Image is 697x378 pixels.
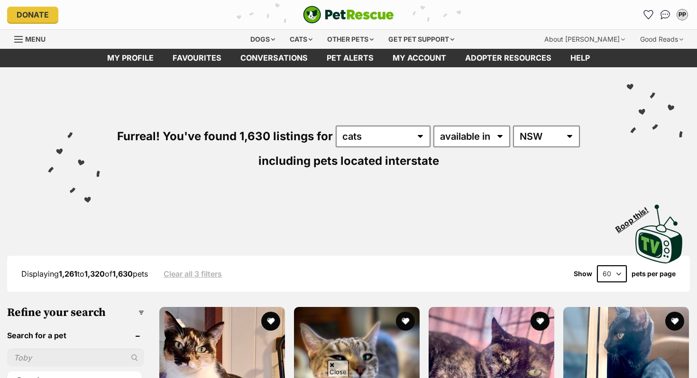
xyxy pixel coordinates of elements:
a: Pet alerts [317,49,383,67]
a: conversations [231,49,317,67]
div: Cats [283,30,319,49]
h3: Refine your search [7,306,144,319]
a: Clear all 3 filters [164,270,222,278]
img: logo-cat-932fe2b9b8326f06289b0f2fb663e598f794de774fb13d1741a6617ecf9a85b4.svg [303,6,394,24]
button: favourite [531,312,550,331]
strong: 1,630 [112,269,133,279]
div: Dogs [244,30,282,49]
input: Toby [7,349,144,367]
a: Menu [14,30,52,47]
span: including pets located interstate [258,154,439,168]
a: Help [561,49,599,67]
img: chat-41dd97257d64d25036548639549fe6c8038ab92f7586957e7f3b1b290dea8141.svg [660,10,670,19]
span: Boop this! [614,199,658,234]
span: Menu [25,35,46,43]
span: Show [574,270,592,278]
div: PP [678,10,687,19]
ul: Account quick links [641,7,690,22]
label: pets per page [632,270,676,278]
span: Close [328,360,348,377]
iframe: Help Scout Beacon - Open [628,331,678,359]
button: favourite [396,312,415,331]
a: Conversations [658,7,673,22]
strong: 1,261 [59,269,77,279]
a: PetRescue [303,6,394,24]
a: My profile [98,49,163,67]
button: favourite [665,312,684,331]
button: favourite [261,312,280,331]
a: Donate [7,7,58,23]
button: My account [675,7,690,22]
header: Search for a pet [7,331,144,340]
img: PetRescue TV logo [635,205,683,263]
span: Displaying to of pets [21,269,148,279]
div: Other pets [321,30,380,49]
a: Boop this! [635,196,683,265]
a: Favourites [641,7,656,22]
a: Adopter resources [456,49,561,67]
div: About [PERSON_NAME] [538,30,632,49]
div: Good Reads [633,30,690,49]
strong: 1,320 [84,269,105,279]
div: Get pet support [382,30,461,49]
a: My account [383,49,456,67]
span: Furreal! You've found 1,630 listings for [117,129,333,143]
a: Favourites [163,49,231,67]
